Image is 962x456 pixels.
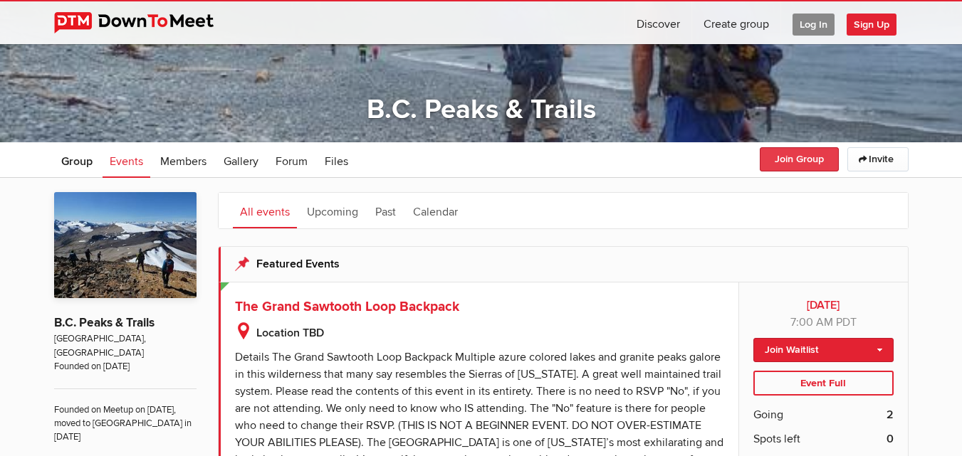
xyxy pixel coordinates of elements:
[753,297,893,314] b: [DATE]
[753,406,783,423] span: Going
[753,430,800,447] span: Spots left
[781,1,846,44] a: Log In
[61,154,93,169] span: Group
[54,332,197,360] span: [GEOGRAPHIC_DATA], [GEOGRAPHIC_DATA]
[235,298,459,315] a: The Grand Sawtooth Loop Backpack
[325,154,348,169] span: Files
[54,315,155,330] a: B.C. Peaks & Trails
[847,147,909,171] a: Invite
[224,154,258,169] span: Gallery
[110,154,143,169] span: Events
[836,315,857,329] span: America/Vancouver
[753,371,893,396] div: Event Full
[54,192,197,299] img: B.C. Peaks & Trails
[793,14,835,36] span: Log In
[300,193,365,228] a: Upcoming
[847,14,896,36] span: Sign Up
[235,247,894,281] h2: Featured Events
[160,154,206,169] span: Members
[54,388,197,445] span: Founded on Meetup on [DATE], moved to [GEOGRAPHIC_DATA] in [DATE]
[54,142,100,178] a: Group
[54,12,236,33] img: DownToMeet
[216,142,266,178] a: Gallery
[406,193,465,228] a: Calendar
[887,406,894,423] b: 2
[625,1,691,44] a: Discover
[54,360,197,373] span: Founded on [DATE]
[790,315,833,329] span: 7:00 AM
[367,93,596,126] a: B.C. Peaks & Trails
[368,193,403,228] a: Past
[887,430,894,447] b: 0
[276,154,308,169] span: Forum
[753,338,893,362] a: Join Waitlist
[256,324,725,341] b: Location TBD
[847,1,908,44] a: Sign Up
[268,142,315,178] a: Forum
[103,142,150,178] a: Events
[692,1,780,44] a: Create group
[233,193,297,228] a: All events
[153,142,214,178] a: Members
[760,147,839,171] button: Join Group
[318,142,355,178] a: Files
